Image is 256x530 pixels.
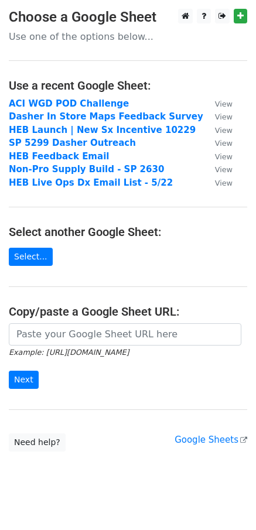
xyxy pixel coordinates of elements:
[215,112,233,121] small: View
[215,139,233,148] small: View
[9,433,66,452] a: Need help?
[215,165,233,174] small: View
[9,164,164,175] a: Non-Pro Supply Build - SP 2630
[203,138,233,148] a: View
[9,371,39,389] input: Next
[9,248,53,266] a: Select...
[9,177,173,188] a: HEB Live Ops Dx Email List - 5/22
[215,100,233,108] small: View
[215,179,233,187] small: View
[9,225,247,239] h4: Select another Google Sheet:
[9,30,247,43] p: Use one of the options below...
[203,98,233,109] a: View
[9,111,203,122] a: Dasher In Store Maps Feedback Survey
[203,125,233,135] a: View
[9,138,136,148] a: SP 5299 Dasher Outreach
[215,126,233,135] small: View
[9,125,196,135] a: HEB Launch | New Sx Incentive 10229
[203,177,233,188] a: View
[9,151,109,162] a: HEB Feedback Email
[9,9,247,26] h3: Choose a Google Sheet
[203,111,233,122] a: View
[9,323,241,346] input: Paste your Google Sheet URL here
[9,78,247,93] h4: Use a recent Google Sheet:
[203,164,233,175] a: View
[9,98,129,109] a: ACI WGD POD Challenge
[9,348,129,357] small: Example: [URL][DOMAIN_NAME]
[215,152,233,161] small: View
[203,151,233,162] a: View
[175,435,247,445] a: Google Sheets
[9,305,247,319] h4: Copy/paste a Google Sheet URL:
